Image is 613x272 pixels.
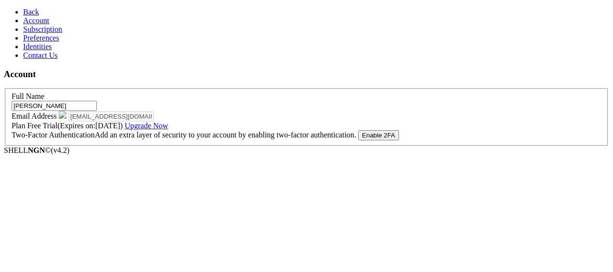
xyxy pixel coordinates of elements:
[12,122,168,130] label: Plan
[59,111,67,119] img: google-icon.svg
[23,25,62,33] a: Subscription
[358,130,399,140] button: Enable 2FA
[23,8,39,16] a: Back
[12,101,97,111] input: Full Name
[23,34,59,42] a: Preferences
[4,146,69,154] span: SHELL ©
[28,146,45,154] b: NGN
[27,122,168,130] span: Free Trial (Expires on: [DATE] )
[4,69,609,80] h3: Account
[23,16,49,25] a: Account
[23,51,58,59] a: Contact Us
[23,42,52,51] a: Identities
[12,131,358,139] label: Two-Factor Authentication
[12,92,44,100] label: Full Name
[51,146,70,154] span: 4.2.0
[125,122,168,130] a: Upgrade Now
[95,131,356,139] span: Add an extra layer of security to your account by enabling two-factor authentication.
[12,112,68,120] label: Email Address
